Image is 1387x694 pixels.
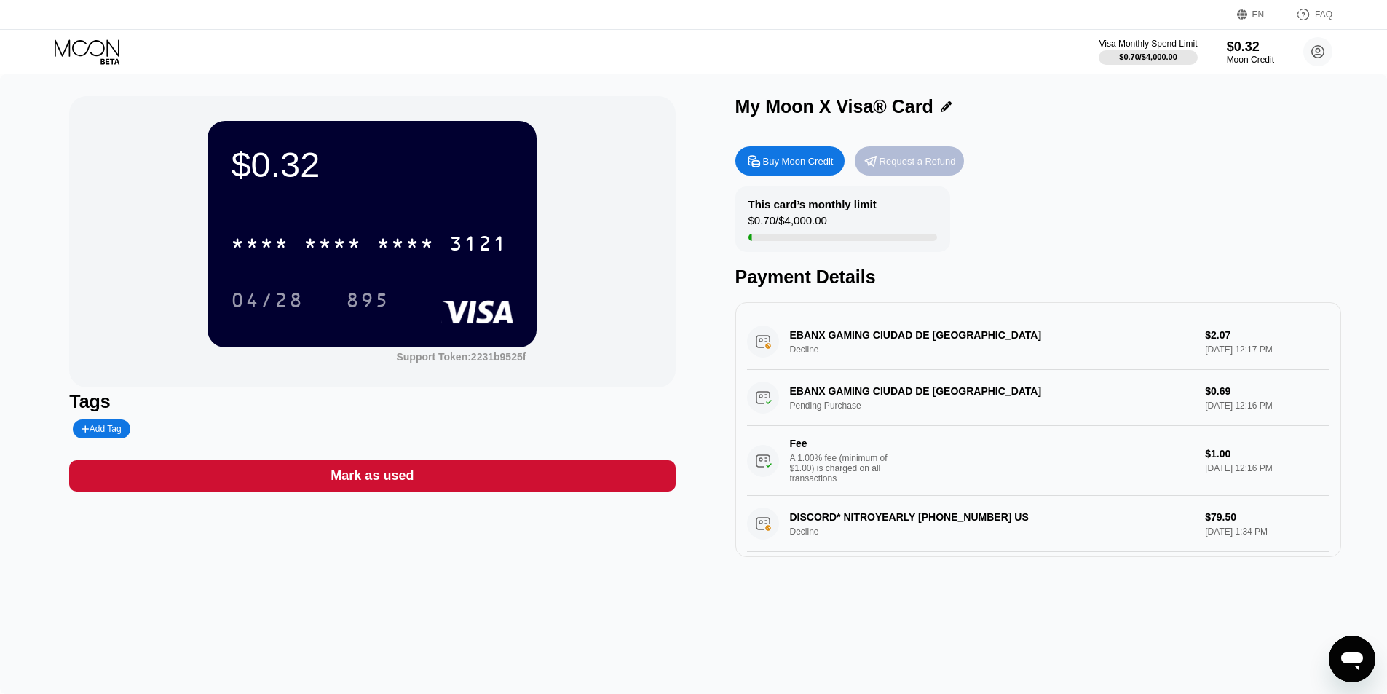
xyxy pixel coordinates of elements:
div: Support Token:2231b9525f [396,351,526,363]
div: $0.32Moon Credit [1227,39,1274,65]
div: [DATE] 12:16 PM [1205,463,1329,473]
div: Request a Refund [855,146,964,176]
div: Fee [790,438,892,449]
div: Moon Credit [1227,55,1274,65]
div: Add Tag [73,419,130,438]
div: $0.70 / $4,000.00 [1119,52,1177,61]
div: FAQ [1315,9,1332,20]
div: EN [1252,9,1265,20]
div: Payment Details [735,267,1341,288]
div: 895 [346,291,390,314]
div: Add Tag [82,424,121,434]
div: Request a Refund [880,155,956,167]
div: $0.70 / $4,000.00 [748,214,827,234]
div: $1.00 [1205,448,1329,460]
div: Mark as used [69,460,675,492]
iframe: Кнопка, открывающая окно обмена сообщениями; идет разговор [1329,636,1375,682]
div: 04/28 [220,282,315,318]
div: Visa Monthly Spend Limit$0.70/$4,000.00 [1099,39,1197,65]
div: Visa Monthly Spend Limit [1099,39,1197,49]
div: 895 [335,282,400,318]
div: Buy Moon Credit [735,146,845,176]
div: A 1.00% fee (minimum of $1.00) is charged on all transactions [790,453,899,484]
div: FeeA 1.00% fee (minimum of $1.00) is charged on all transactions$1.00[DATE] 12:16 PM [747,426,1329,496]
div: FAQ [1281,7,1332,22]
div: Support Token: 2231b9525f [396,351,526,363]
div: $0.32 [231,144,513,185]
div: Mark as used [331,468,414,484]
div: 04/28 [231,291,304,314]
div: EN [1237,7,1281,22]
div: 3121 [449,234,507,257]
div: This card’s monthly limit [748,198,877,210]
div: Tags [69,391,675,412]
div: Buy Moon Credit [763,155,834,167]
div: $0.32 [1227,39,1274,55]
div: My Moon X Visa® Card [735,96,933,117]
